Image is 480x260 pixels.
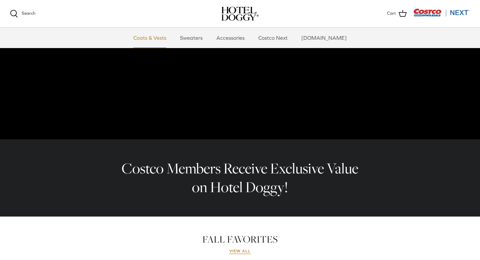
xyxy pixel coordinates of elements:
[229,249,251,254] a: View all
[387,9,407,18] a: Cart
[174,28,209,48] a: Sweaters
[22,11,35,16] span: Search
[413,13,470,18] a: Visit Costco Next
[387,10,396,17] span: Cart
[127,28,172,48] a: Coats & Vests
[413,8,470,17] img: Costco Next
[10,10,35,18] a: Search
[252,28,294,48] a: Costco Next
[202,233,278,246] a: FALL FAVORITES
[117,159,363,197] h2: Costco Members Receive Exclusive Value on Hotel Doggy!
[210,28,251,48] a: Accessories
[295,28,353,48] a: [DOMAIN_NAME]
[221,7,259,21] a: hoteldoggy.com hoteldoggycom
[221,7,259,21] img: hoteldoggycom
